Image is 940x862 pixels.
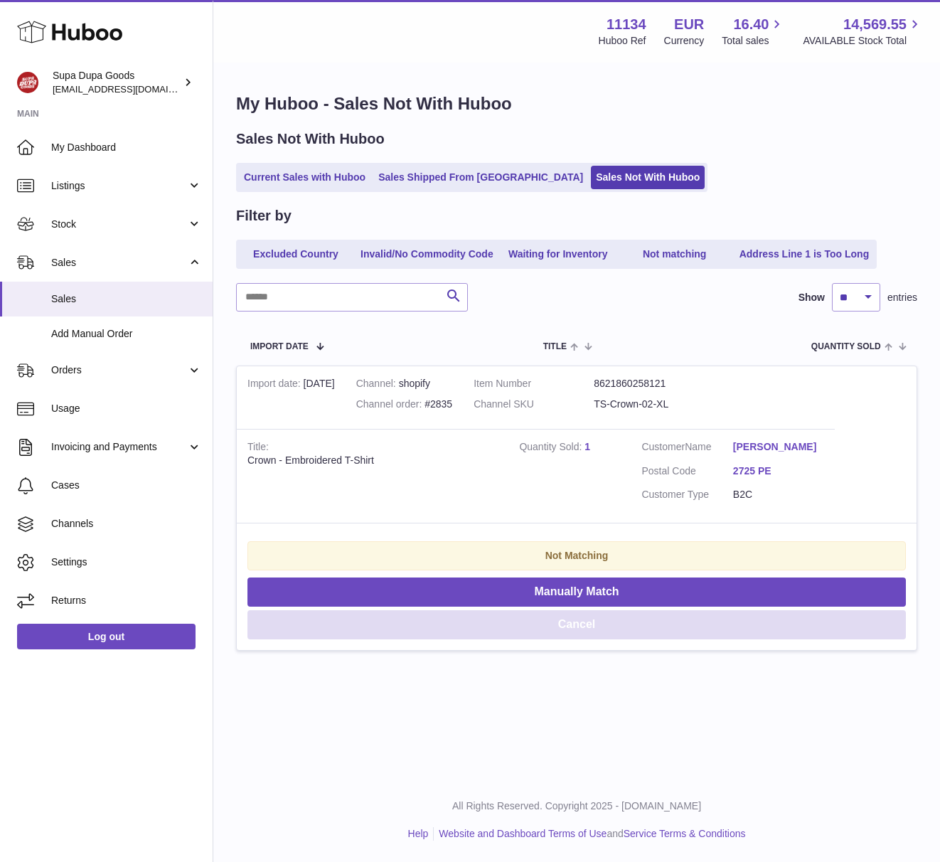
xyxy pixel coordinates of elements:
div: Supa Dupa Goods [53,69,181,96]
strong: Channel [356,378,399,393]
td: [DATE] [237,366,346,429]
span: Usage [51,402,202,415]
a: Help [408,828,429,839]
span: AVAILABLE Stock Total [803,34,923,48]
span: Customer [641,441,685,452]
span: Cases [51,479,202,492]
a: Service Terms & Conditions [624,828,746,839]
a: Sales Not With Huboo [591,166,705,189]
span: Returns [51,594,202,607]
dt: Item Number [474,377,594,390]
a: 1 [584,441,590,452]
h2: Filter by [236,206,292,225]
strong: Quantity Sold [519,441,584,456]
span: Title [543,342,567,351]
div: Crown - Embroidered T-Shirt [247,454,498,467]
img: hello@slayalldayofficial.com [17,72,38,93]
strong: Import date [247,378,304,393]
button: Manually Match [247,578,906,607]
dt: Postal Code [641,464,732,481]
a: Address Line 1 is Too Long [735,243,875,266]
a: Sales Shipped From [GEOGRAPHIC_DATA] [373,166,588,189]
strong: Not Matching [545,550,609,561]
a: Invalid/No Commodity Code [356,243,498,266]
span: Orders [51,363,187,377]
a: 14,569.55 AVAILABLE Stock Total [803,15,923,48]
dd: TS-Crown-02-XL [594,398,714,411]
span: 14,569.55 [843,15,907,34]
h1: My Huboo - Sales Not With Huboo [236,92,917,115]
a: [PERSON_NAME] [733,440,824,454]
span: Stock [51,218,187,231]
button: Cancel [247,610,906,639]
dd: B2C [733,488,824,501]
div: Huboo Ref [599,34,646,48]
a: Website and Dashboard Terms of Use [439,828,607,839]
label: Show [799,291,825,304]
span: Channels [51,517,202,531]
a: Excluded Country [239,243,353,266]
strong: 11134 [607,15,646,34]
a: 2725 PE [733,464,824,478]
span: My Dashboard [51,141,202,154]
span: Sales [51,256,187,270]
a: Current Sales with Huboo [239,166,370,189]
dt: Channel SKU [474,398,594,411]
div: Currency [664,34,705,48]
span: Invoicing and Payments [51,440,187,454]
a: Not matching [618,243,732,266]
span: Sales [51,292,202,306]
span: Quantity Sold [811,342,881,351]
li: and [434,827,745,841]
span: [EMAIL_ADDRESS][DOMAIN_NAME] [53,83,209,95]
dt: Customer Type [641,488,732,501]
span: entries [887,291,917,304]
div: shopify [356,377,452,390]
a: Waiting for Inventory [501,243,615,266]
span: Total sales [722,34,785,48]
a: Log out [17,624,196,649]
dd: 8621860258121 [594,377,714,390]
span: 16.40 [733,15,769,34]
span: Listings [51,179,187,193]
strong: EUR [674,15,704,34]
div: #2835 [356,398,452,411]
a: 16.40 Total sales [722,15,785,48]
span: Add Manual Order [51,327,202,341]
p: All Rights Reserved. Copyright 2025 - [DOMAIN_NAME] [225,799,929,813]
strong: Title [247,441,269,456]
dt: Name [641,440,732,457]
strong: Channel order [356,398,425,413]
span: Import date [250,342,309,351]
h2: Sales Not With Huboo [236,129,385,149]
span: Settings [51,555,202,569]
